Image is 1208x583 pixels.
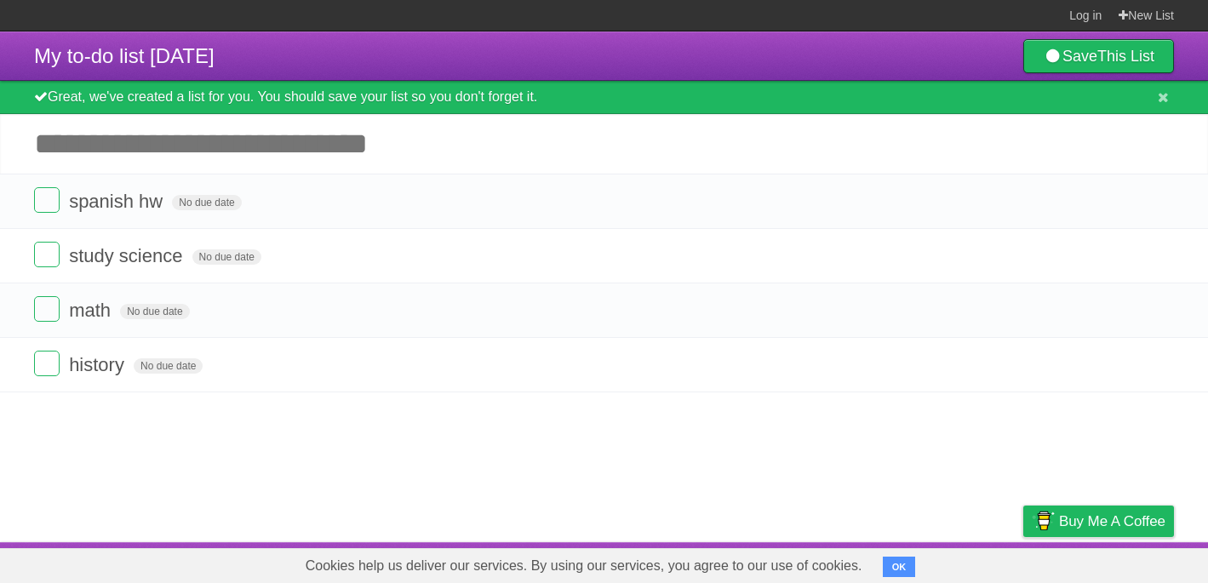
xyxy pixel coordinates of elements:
[172,195,241,210] span: No due date
[69,191,167,212] span: spanish hw
[1032,506,1055,535] img: Buy me a coffee
[883,557,916,577] button: OK
[1059,506,1165,536] span: Buy me a coffee
[1023,506,1174,537] a: Buy me a coffee
[134,358,203,374] span: No due date
[34,351,60,376] label: Done
[943,546,981,579] a: Terms
[1023,39,1174,73] a: SaveThis List
[69,245,186,266] span: study science
[34,296,60,322] label: Done
[34,187,60,213] label: Done
[69,300,115,321] span: math
[69,354,129,375] span: history
[34,242,60,267] label: Done
[120,304,189,319] span: No due date
[853,546,922,579] a: Developers
[797,546,833,579] a: About
[192,249,261,265] span: No due date
[1097,48,1154,65] b: This List
[1001,546,1045,579] a: Privacy
[1067,546,1174,579] a: Suggest a feature
[289,549,879,583] span: Cookies help us deliver our services. By using our services, you agree to our use of cookies.
[34,44,215,67] span: My to-do list [DATE]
